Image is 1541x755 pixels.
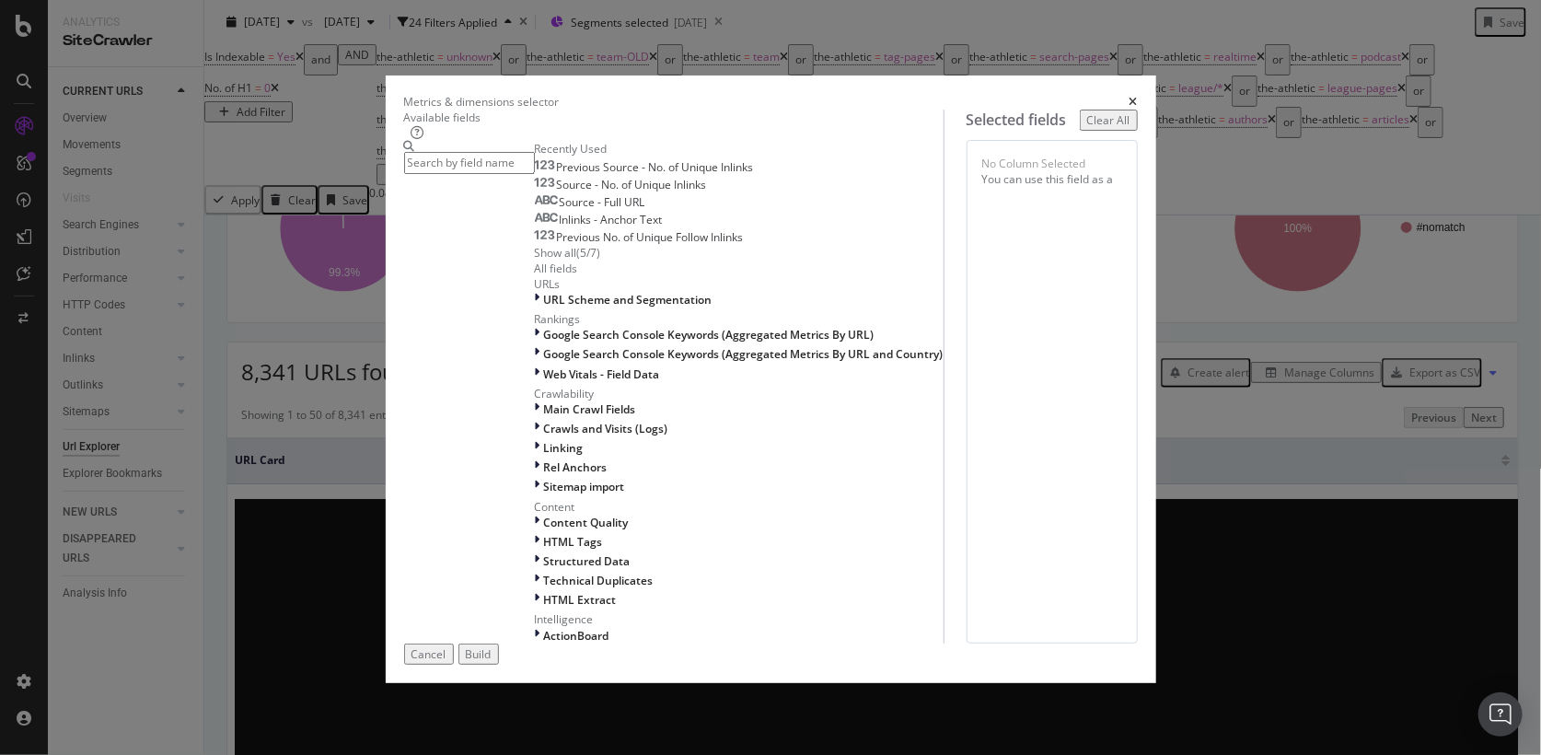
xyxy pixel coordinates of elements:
[411,646,446,662] div: Cancel
[1478,692,1523,737] div: Open Intercom Messenger
[544,327,875,343] span: Google Search Console Keywords (Aggregated Metrics By URL)
[544,440,584,456] span: Linking
[560,194,645,210] span: Source - Full URL
[404,94,560,110] div: Metrics & dimensions selector
[1130,94,1138,110] div: times
[982,156,1086,171] div: No Column Selected
[404,644,454,665] button: Cancel
[544,292,713,308] span: URL Scheme and Segmentation
[458,644,499,665] button: Build
[535,261,944,276] div: All fields
[535,611,944,627] div: Intelligence
[544,628,609,644] span: ActionBoard
[544,534,603,550] span: HTML Tags
[544,553,631,569] span: Structured Data
[535,311,944,327] div: Rankings
[557,159,754,175] span: Previous Source - No. of Unique Inlinks
[967,110,1067,131] div: Selected fields
[1080,110,1138,131] button: Clear All
[466,646,492,662] div: Build
[544,459,608,475] span: Rel Anchors
[535,499,944,515] div: Content
[1087,112,1130,128] div: Clear All
[544,573,654,588] span: Technical Duplicates
[535,141,944,157] div: Recently Used
[982,171,1122,187] div: You can use this field as a
[386,75,1156,683] div: modal
[557,177,707,192] span: Source - No. of Unique Inlinks
[535,386,944,401] div: Crawlability
[544,421,668,436] span: Crawls and Visits (Logs)
[544,592,617,608] span: HTML Extract
[544,479,625,494] span: Sitemap import
[544,366,660,382] span: Web Vitals - Field Data
[560,212,663,227] span: Inlinks - Anchor Text
[535,245,577,261] div: Show all
[557,229,744,245] span: Previous No. of Unique Follow Inlinks
[577,245,601,261] div: ( 5 / 7 )
[544,346,944,362] span: Google Search Console Keywords (Aggregated Metrics By URL and Country)
[544,401,636,417] span: Main Crawl Fields
[535,276,944,292] div: URLs
[404,152,535,173] input: Search by field name
[544,515,629,530] span: Content Quality
[404,110,944,125] div: Available fields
